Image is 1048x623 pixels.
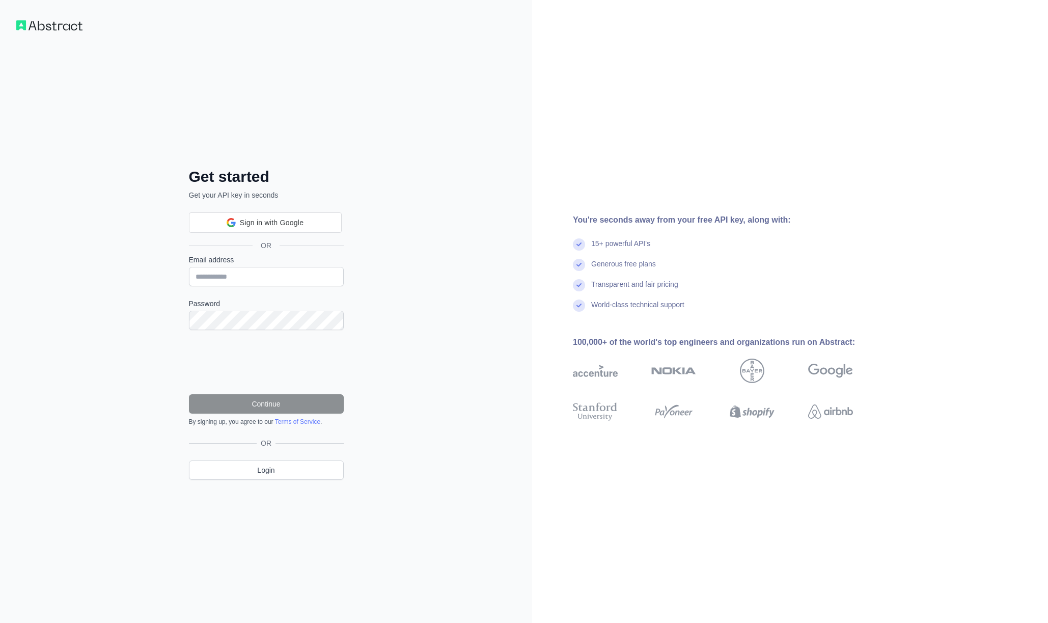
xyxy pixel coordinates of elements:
[591,300,684,320] div: World-class technical support
[189,190,344,200] p: Get your API key in seconds
[573,259,585,271] img: check mark
[591,259,656,279] div: Generous free plans
[591,238,650,259] div: 15+ powerful API's
[591,279,678,300] div: Transparent and fair pricing
[275,418,320,425] a: Terms of Service
[189,168,344,186] h2: Get started
[189,299,344,309] label: Password
[730,400,775,423] img: shopify
[651,400,696,423] img: payoneer
[253,240,280,251] span: OR
[189,212,342,233] div: Sign in with Google
[573,359,618,383] img: accenture
[651,359,696,383] img: nokia
[16,20,82,31] img: Workflow
[240,218,304,228] span: Sign in with Google
[189,394,344,414] button: Continue
[257,438,275,448] span: OR
[573,400,618,423] img: stanford university
[573,300,585,312] img: check mark
[808,359,853,383] img: google
[573,214,886,226] div: You're seconds away from your free API key, along with:
[573,279,585,291] img: check mark
[740,359,764,383] img: bayer
[189,461,344,480] a: Login
[573,238,585,251] img: check mark
[189,255,344,265] label: Email address
[189,342,344,382] iframe: reCAPTCHA
[189,418,344,426] div: By signing up, you agree to our .
[808,400,853,423] img: airbnb
[573,336,886,348] div: 100,000+ of the world's top engineers and organizations run on Abstract:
